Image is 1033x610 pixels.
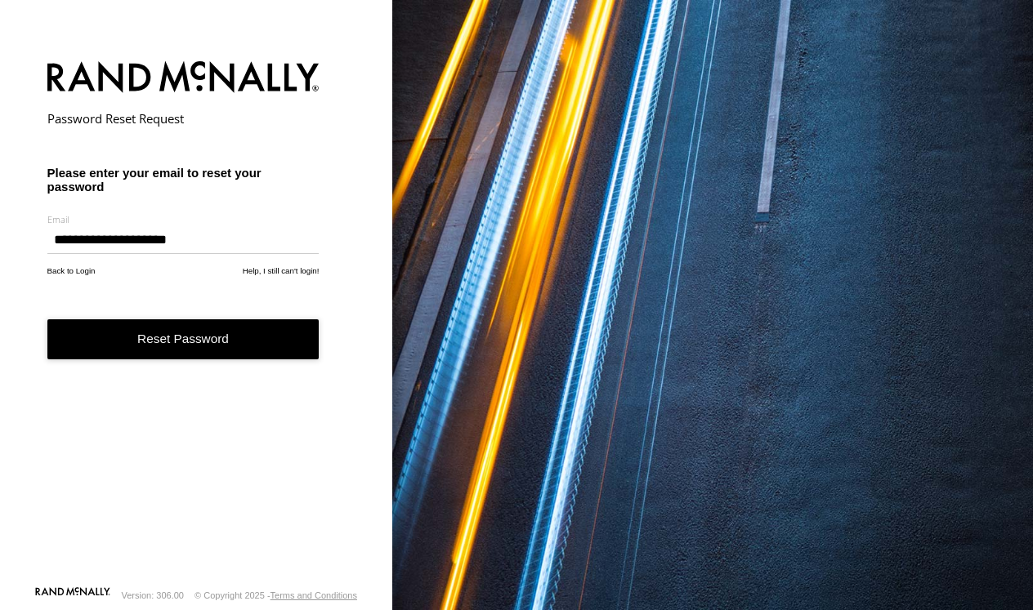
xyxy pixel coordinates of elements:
h3: Please enter your email to reset your password [47,166,320,194]
img: Rand McNally [47,58,320,100]
a: Visit our Website [35,587,110,603]
button: Reset Password [47,319,320,359]
h2: Password Reset Request [47,110,320,127]
div: © Copyright 2025 - [195,590,357,600]
label: Email [47,213,320,225]
a: Help, I still can't login! [243,266,320,275]
a: Back to Login [47,266,96,275]
a: Terms and Conditions [271,590,357,600]
div: Version: 306.00 [122,590,184,600]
